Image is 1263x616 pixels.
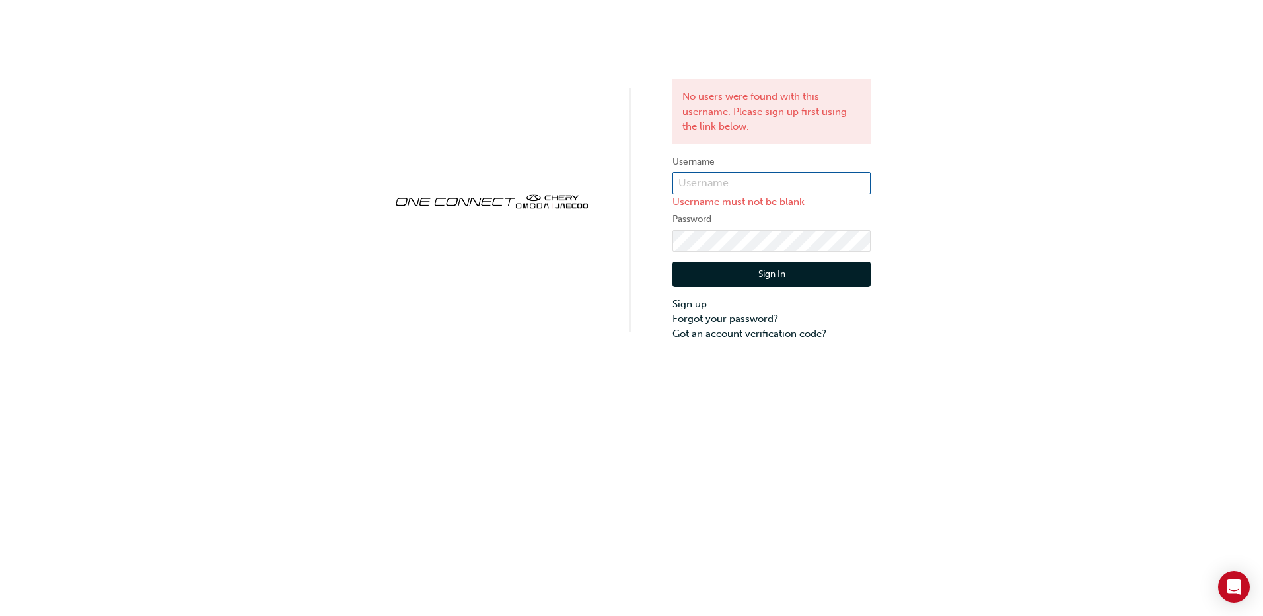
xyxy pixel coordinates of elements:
input: Username [672,172,871,194]
div: No users were found with this username. Please sign up first using the link below. [672,79,871,144]
label: Password [672,212,871,227]
a: Forgot your password? [672,311,871,327]
p: Username must not be blank [672,194,871,210]
button: Sign In [672,262,871,287]
label: Username [672,154,871,170]
img: oneconnect [392,183,591,217]
div: Open Intercom Messenger [1218,571,1250,603]
a: Got an account verification code? [672,327,871,342]
a: Sign up [672,297,871,312]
